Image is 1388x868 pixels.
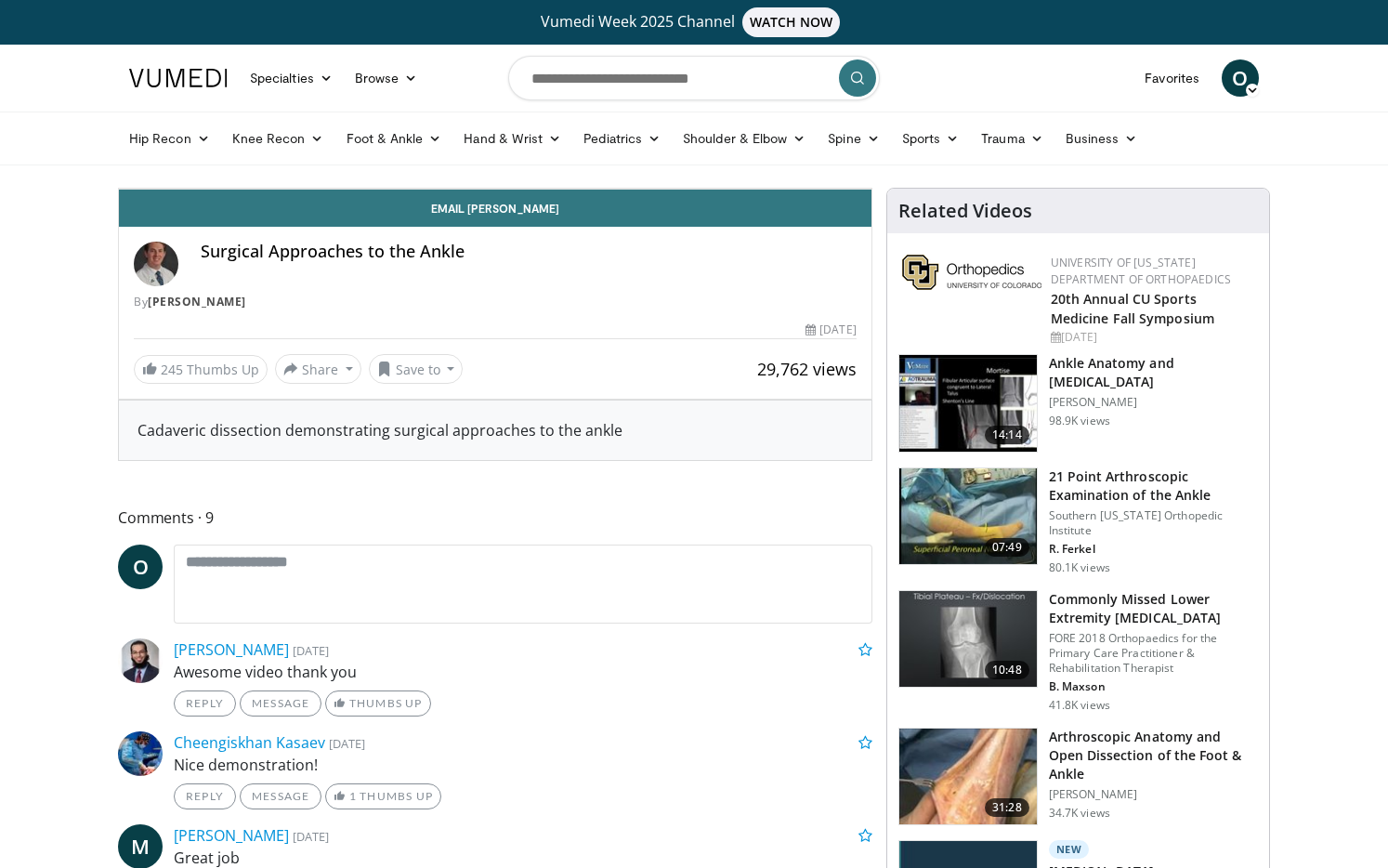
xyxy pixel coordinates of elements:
[174,732,325,753] a: Cheengiskhan Kasaev
[985,538,1029,557] span: 07:49
[118,120,221,157] a: Hip Recon
[119,189,871,190] video-js: Video Player
[344,59,429,97] a: Browse
[1054,120,1149,157] a: Business
[899,591,1037,688] img: 4aa379b6-386c-4fb5-93ee-de5617843a87.150x105_q85_crop-smart_upscale.jpg
[240,783,321,809] a: Message
[742,7,841,37] span: WATCH NOW
[119,190,871,227] a: Email [PERSON_NAME]
[508,56,880,100] input: Search topics, interventions
[1051,329,1254,346] div: [DATE]
[129,69,228,87] img: VuMedi Logo
[174,639,289,660] a: [PERSON_NAME]
[201,242,857,262] h4: Surgical Approaches to the Ankle
[240,690,321,717] a: Message
[118,731,163,776] img: Avatar
[891,120,971,157] a: Sports
[898,467,1258,575] a: 07:49 21 Point Arthroscopic Examination of the Ankle Southern [US_STATE] Orthopedic Institute R. ...
[899,468,1037,565] img: d2937c76-94b7-4d20-9de4-1c4e4a17f51d.150x105_q85_crop-smart_upscale.jpg
[293,642,329,659] small: [DATE]
[898,728,1258,826] a: 31:28 Arthroscopic Anatomy and Open Dissection of the Foot & Ankle [PERSON_NAME] 34.7K views
[132,7,1256,37] a: Vumedi Week 2025 ChannelWATCH NOW
[325,690,430,717] a: Thumbs Up
[898,354,1258,453] a: 14:14 Ankle Anatomy and [MEDICAL_DATA] [PERSON_NAME] 98.9K views
[118,545,163,589] a: O
[899,355,1037,452] img: d079e22e-f623-40f6-8657-94e85635e1da.150x105_q85_crop-smart_upscale.jpg
[134,242,178,286] img: Avatar
[329,735,365,752] small: [DATE]
[452,120,572,157] a: Hand & Wrist
[1049,698,1110,713] p: 41.8K views
[757,358,857,380] span: 29,762 views
[1049,787,1258,802] p: [PERSON_NAME]
[572,120,672,157] a: Pediatrics
[134,355,268,384] a: 245 Thumbs Up
[335,120,453,157] a: Foot & Ankle
[1051,255,1231,287] a: University of [US_STATE] Department of Orthopaedics
[118,638,163,683] img: Avatar
[118,506,872,530] span: Comments 9
[148,294,246,309] a: [PERSON_NAME]
[349,789,357,803] span: 1
[898,590,1258,713] a: 10:48 Commonly Missed Lower Extremity [MEDICAL_DATA] FORE 2018 Orthopaedics for the Primary Care ...
[898,200,1032,222] h4: Related Videos
[1049,631,1258,676] p: FORE 2018 Orthopaedics for the Primary Care Practitioner & Rehabilitation Therapist
[985,798,1029,817] span: 31:28
[1049,508,1258,538] p: Southern [US_STATE] Orthopedic Institute
[672,120,817,157] a: Shoulder & Elbow
[1049,679,1258,694] p: B. Maxson
[970,120,1054,157] a: Trauma
[174,754,872,776] p: Nice demonstration!
[134,294,857,310] div: By
[174,783,236,809] a: Reply
[293,828,329,845] small: [DATE]
[805,322,856,338] div: [DATE]
[239,59,344,97] a: Specialties
[137,419,853,441] div: Cadaveric dissection demonstrating surgical approaches to the ankle
[1049,806,1110,821] p: 34.7K views
[1049,414,1110,428] p: 98.9K views
[174,690,236,717] a: Reply
[369,354,464,384] button: Save to
[1222,59,1259,97] a: O
[985,661,1029,679] span: 10:48
[1049,395,1258,410] p: [PERSON_NAME]
[1049,542,1258,557] p: R. Ferkel
[902,255,1041,290] img: 355603a8-37da-49b6-856f-e00d7e9307d3.png.150x105_q85_autocrop_double_scale_upscale_version-0.2.png
[1049,354,1258,391] h3: Ankle Anatomy and [MEDICAL_DATA]
[899,729,1037,825] img: widescreen_open_anatomy_100000664_3.jpg.150x105_q85_crop-smart_upscale.jpg
[325,783,441,809] a: 1 Thumbs Up
[1049,728,1258,783] h3: Arthroscopic Anatomy and Open Dissection of the Foot & Ankle
[174,825,289,846] a: [PERSON_NAME]
[221,120,335,157] a: Knee Recon
[174,661,872,683] p: Awesome video thank you
[1051,290,1214,327] a: 20th Annual CU Sports Medicine Fall Symposium
[817,120,890,157] a: Spine
[1049,840,1090,859] p: New
[1133,59,1211,97] a: Favorites
[1049,467,1258,505] h3: 21 Point Arthroscopic Examination of the Ankle
[275,354,361,384] button: Share
[161,361,183,378] span: 245
[1049,560,1110,575] p: 80.1K views
[1049,590,1258,627] h3: Commonly Missed Lower Extremity [MEDICAL_DATA]
[985,426,1029,444] span: 14:14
